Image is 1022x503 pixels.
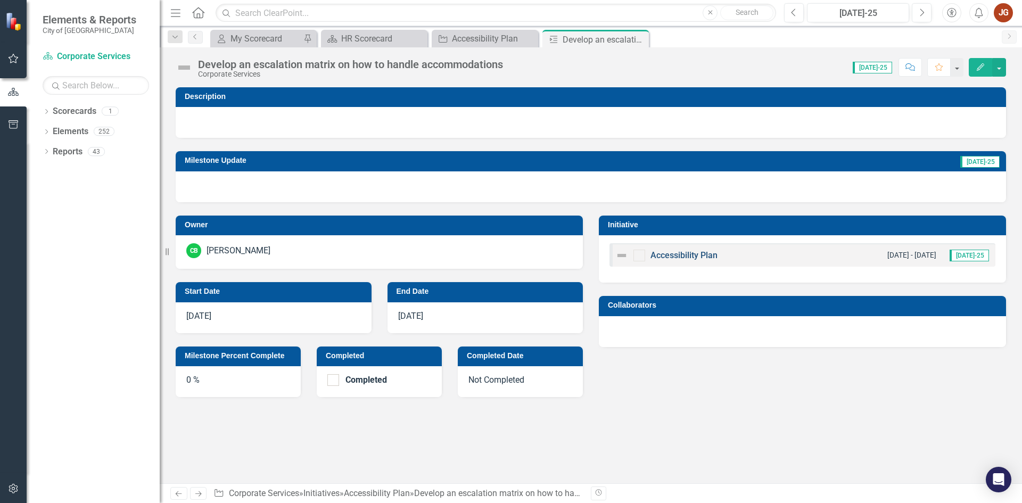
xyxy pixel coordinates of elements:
[344,488,410,498] a: Accessibility Plan
[216,4,776,22] input: Search ClearPoint...
[960,156,1000,168] span: [DATE]-25
[43,26,136,35] small: City of [GEOGRAPHIC_DATA]
[414,488,658,498] div: Develop an escalation matrix on how to handle accommodations
[230,32,301,45] div: My Scorecard
[563,33,646,46] div: Develop an escalation matrix on how to handle accommodations
[185,156,678,164] h3: Milestone Update
[608,221,1001,229] h3: Initiative
[53,126,88,138] a: Elements
[326,352,436,360] h3: Completed
[94,127,114,136] div: 252
[341,32,425,45] div: HR Scorecard
[176,59,193,76] img: Not Defined
[887,250,936,260] small: [DATE] - [DATE]
[43,76,149,95] input: Search Below...
[303,488,340,498] a: Initiatives
[807,3,909,22] button: [DATE]-25
[185,93,1001,101] h3: Description
[650,250,718,260] a: Accessibility Plan
[198,70,503,78] div: Corporate Services
[994,3,1013,22] button: JG
[53,105,96,118] a: Scorecards
[720,5,773,20] button: Search
[176,366,301,397] div: 0 %
[398,311,423,321] span: [DATE]
[458,366,583,397] div: Not Completed
[324,32,425,45] a: HR Scorecard
[434,32,535,45] a: Accessibility Plan
[213,488,583,500] div: » » »
[102,107,119,116] div: 1
[5,12,24,31] img: ClearPoint Strategy
[186,243,201,258] div: CB
[213,32,301,45] a: My Scorecard
[43,13,136,26] span: Elements & Reports
[950,250,989,261] span: [DATE]-25
[185,287,366,295] h3: Start Date
[615,249,628,262] img: Not Defined
[185,221,578,229] h3: Owner
[88,147,105,156] div: 43
[397,287,578,295] h3: End Date
[198,59,503,70] div: Develop an escalation matrix on how to handle accommodations
[608,301,1001,309] h3: Collaborators
[186,311,211,321] span: [DATE]
[452,32,535,45] div: Accessibility Plan
[736,8,759,17] span: Search
[986,467,1011,492] div: Open Intercom Messenger
[207,245,270,257] div: [PERSON_NAME]
[43,51,149,63] a: Corporate Services
[53,146,83,158] a: Reports
[811,7,905,20] div: [DATE]-25
[853,62,892,73] span: [DATE]-25
[185,352,295,360] h3: Milestone Percent Complete
[467,352,578,360] h3: Completed Date
[229,488,299,498] a: Corporate Services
